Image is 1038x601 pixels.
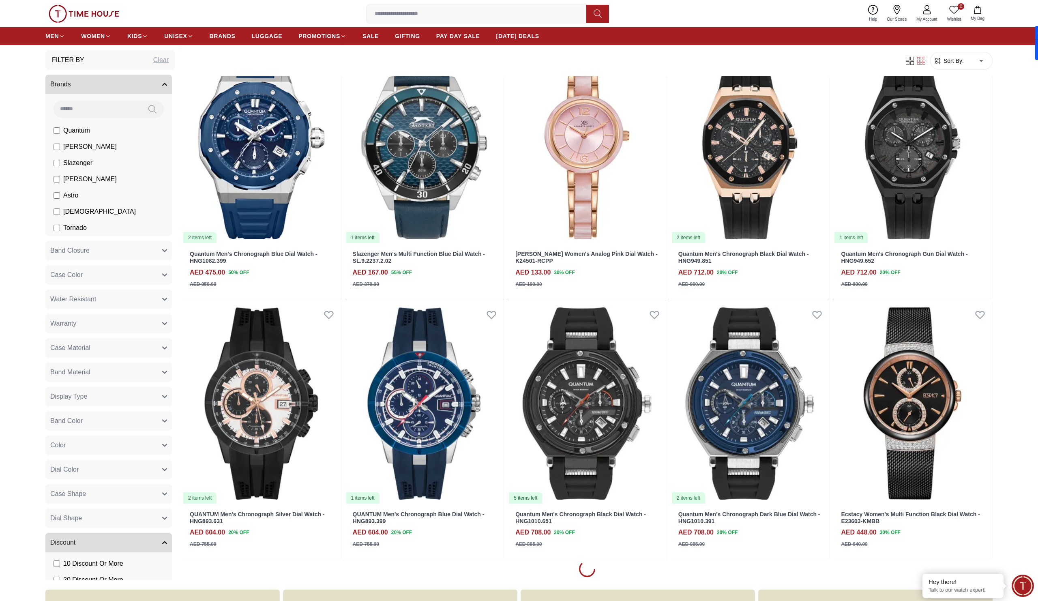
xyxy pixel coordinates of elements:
[362,29,379,43] a: SALE
[436,32,480,40] span: PAY DAY SALE
[50,416,83,426] span: Band Color
[841,268,876,277] h4: AED 712.00
[190,281,216,288] div: AED 950.00
[362,32,379,40] span: SALE
[496,29,539,43] a: [DATE] DEALS
[190,541,216,548] div: AED 755.00
[50,465,79,474] span: Dial Color
[182,303,341,504] img: QUANTUM Men's Chronograph Silver Dial Watch - HNG893.631
[190,528,225,537] h4: AED 604.00
[81,29,111,43] a: WOMEN
[345,42,504,244] a: Slazenger Men's Multi Function Blue Dial Watch - SL.9.2237.2.021 items left
[353,511,485,524] a: QUANTUM Men's Chronograph Blue Dial Watch - HNG893.399
[54,225,60,231] input: Tornado
[554,269,575,276] span: 30 % OFF
[45,290,172,309] button: Water Resistant
[127,32,142,40] span: KIDS
[50,489,86,499] span: Case Shape
[45,436,172,455] button: Color
[81,32,105,40] span: WOMEN
[345,303,504,504] img: QUANTUM Men's Chronograph Blue Dial Watch - HNG893.399
[515,251,658,264] a: [PERSON_NAME] Women's Analog Pink Dial Watch - K24501-RCPP
[884,16,910,22] span: Our Stores
[944,16,964,22] span: Wishlist
[882,3,911,24] a: Our Stores
[391,529,412,536] span: 20 % OFF
[164,32,187,40] span: UNISEX
[182,303,341,504] a: QUANTUM Men's Chronograph Silver Dial Watch - HNG893.6312 items left
[182,42,341,244] a: Quantum Men's Chronograph Blue Dial Watch - HNG1082.3992 items left
[45,411,172,431] button: Band Color
[228,269,249,276] span: 50 % OFF
[252,32,283,40] span: LUGGAGE
[45,338,172,358] button: Case Material
[678,511,820,524] a: Quantum Men's Chronograph Dark Blue Dial Watch - HNG1010.391
[353,528,388,537] h4: AED 604.00
[63,191,78,200] span: Astro
[672,492,705,504] div: 2 items left
[50,343,90,353] span: Case Material
[833,42,992,244] img: Quantum Men's Chronograph Gun Dial Watch - HNG949.652
[52,55,84,65] h3: Filter By
[880,269,901,276] span: 20 % OFF
[834,232,868,243] div: 1 items left
[678,251,809,264] a: Quantum Men's Chronograph Black Dial Watch - HNG949.851
[353,281,379,288] div: AED 370.00
[395,32,420,40] span: GIFTING
[63,207,136,217] span: [DEMOGRAPHIC_DATA]
[50,513,82,523] span: Dial Shape
[63,142,117,152] span: [PERSON_NAME]
[866,16,881,22] span: Help
[45,533,172,552] button: Discount
[913,16,941,22] span: My Account
[345,303,504,504] a: QUANTUM Men's Chronograph Blue Dial Watch - HNG893.3991 items left
[395,29,420,43] a: GIFTING
[190,251,317,264] a: Quantum Men's Chronograph Blue Dial Watch - HNG1082.399
[864,3,882,24] a: Help
[507,303,667,504] img: Quantum Men's Chronograph Black Dial Watch - HNG1010.651
[54,144,60,150] input: [PERSON_NAME]
[54,192,60,199] input: Astro
[45,241,172,260] button: Band Closure
[717,269,738,276] span: 20 % OFF
[717,529,738,536] span: 20 % OFF
[210,32,236,40] span: BRANDS
[678,268,714,277] h4: AED 712.00
[54,176,60,182] input: [PERSON_NAME]
[45,265,172,285] button: Case Color
[496,32,539,40] span: [DATE] DEALS
[353,251,485,264] a: Slazenger Men's Multi Function Blue Dial Watch - SL.9.2237.2.02
[1012,575,1034,597] div: Chat Widget
[45,387,172,406] button: Display Type
[515,268,551,277] h4: AED 133.00
[50,319,76,328] span: Warranty
[50,440,66,450] span: Color
[50,294,96,304] span: Water Resistant
[63,575,123,585] span: 20 Discount Or More
[45,484,172,504] button: Case Shape
[958,3,964,10] span: 0
[841,281,867,288] div: AED 890.00
[507,42,667,244] a: Kenneth Scott Women's Analog Pink Dial Watch - K24501-RCPP
[298,32,340,40] span: PROMOTIONS
[833,303,992,504] img: Ecstacy Women's Multi Function Black Dial Watch - E23603-KMBB
[346,492,380,504] div: 1 items left
[346,232,380,243] div: 1 items left
[54,577,60,583] input: 20 Discount Or More
[45,509,172,528] button: Dial Shape
[50,79,71,89] span: Brands
[45,32,59,40] span: MEN
[50,392,87,401] span: Display Type
[929,578,997,586] div: Hey there!
[515,541,542,548] div: AED 885.00
[670,303,830,504] a: Quantum Men's Chronograph Dark Blue Dial Watch - HNG1010.3912 items left
[678,528,714,537] h4: AED 708.00
[670,303,830,504] img: Quantum Men's Chronograph Dark Blue Dial Watch - HNG1010.391
[353,541,379,548] div: AED 755.00
[515,528,551,537] h4: AED 708.00
[45,75,172,94] button: Brands
[50,538,75,547] span: Discount
[45,314,172,333] button: Warranty
[678,541,705,548] div: AED 885.00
